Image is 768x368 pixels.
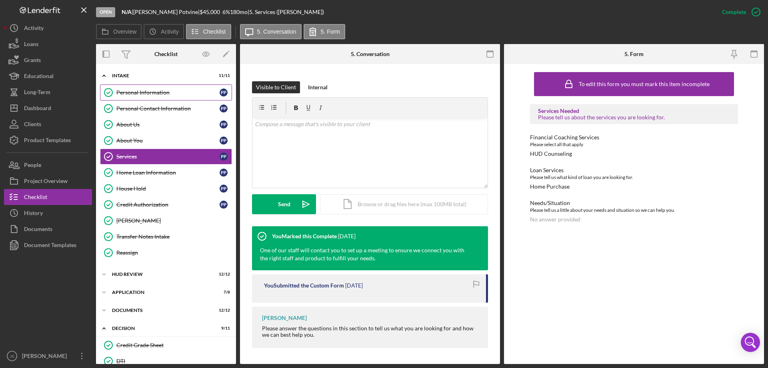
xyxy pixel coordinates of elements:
label: 5. Conversation [257,28,296,35]
a: Product Templates [4,132,92,148]
button: Clients [4,116,92,132]
div: Open Intercom Messenger [741,333,760,352]
button: Visible to Client [252,81,300,93]
div: About You [116,137,220,144]
div: Home Loan Information [116,169,220,176]
button: Long-Term [4,84,92,100]
a: History [4,205,92,221]
div: House Hold [116,185,220,192]
button: 5. Form [304,24,345,39]
div: Checklist [154,51,178,57]
div: Product Templates [24,132,71,150]
div: Educational [24,68,54,86]
div: 12 / 12 [216,272,230,277]
div: Clients [24,116,41,134]
button: Dashboard [4,100,92,116]
div: Dashboard [24,100,51,118]
div: P P [220,121,228,129]
button: Document Templates [4,237,92,253]
a: ServicesPP [100,149,232,165]
div: Please answer the questions in this section to tell us what you are looking for and how we can be... [262,325,480,338]
div: Please tell us what kind of loan you are looking for. [530,173,738,181]
div: Send [278,194,290,214]
button: Project Overview [4,173,92,189]
label: Checklist [203,28,226,35]
button: Loans [4,36,92,52]
div: 9 / 11 [216,326,230,331]
div: Please tell us a little about your needs and situation so we can help you. [530,206,738,214]
div: 180 mo [230,9,248,15]
div: 12 / 12 [216,308,230,313]
div: Decision [112,326,210,331]
button: Overview [96,24,142,39]
div: Internal [308,81,328,93]
div: You Marked this Complete [272,233,337,239]
div: [PERSON_NAME] [20,348,72,366]
div: 11 / 11 [216,73,230,78]
a: Home Loan InformationPP [100,165,232,181]
a: Reassign [100,245,232,261]
div: Services [116,153,220,160]
div: Long-Term [24,84,50,102]
div: 6 % [222,9,230,15]
div: Application [112,290,210,295]
a: Personal InformationPP [100,84,232,101]
div: You Submitted the Custom Form [264,282,344,289]
div: 7 / 8 [216,290,230,295]
button: Educational [4,68,92,84]
div: HUD Review [112,272,210,277]
a: House HoldPP [100,181,232,197]
div: Loan Services [530,167,738,173]
div: Intake [112,73,210,78]
div: People [24,157,41,175]
div: Grants [24,52,41,70]
div: Document Templates [24,237,76,255]
div: Documents [24,221,52,239]
a: Personal Contact InformationPP [100,101,232,117]
div: Credit Grade Sheet [116,342,232,348]
div: Visible to Client [256,81,296,93]
div: | 5. Services ([PERSON_NAME]) [248,9,324,15]
div: Please select all that apply [530,141,738,149]
div: Home Purchase [530,183,570,190]
div: Services Needed [538,108,730,114]
div: No answer provided [530,216,580,223]
button: Grants [4,52,92,68]
label: Overview [113,28,136,35]
a: Documents [4,221,92,237]
button: Internal [304,81,332,93]
div: P P [220,105,228,113]
div: Please tell us about the services you are looking for. [538,114,730,121]
div: P P [220,185,228,193]
div: Financial Coaching Services [530,134,738,141]
div: To edit this form you must mark this item incomplete [579,81,710,87]
a: About UsPP [100,117,232,133]
div: HUD Counseling [530,151,572,157]
span: $45,000 [200,8,220,15]
b: N/A [122,8,132,15]
div: P P [220,153,228,161]
div: [PERSON_NAME] [262,315,307,321]
div: Credit Authorization [116,201,220,208]
button: Checklist [186,24,231,39]
div: P P [220,169,228,177]
button: 5. Conversation [240,24,302,39]
div: Activity [24,20,44,38]
div: | [122,9,133,15]
button: Activity [4,20,92,36]
text: JS [10,354,14,358]
div: Loans [24,36,38,54]
button: Send [252,194,316,214]
a: [PERSON_NAME] [100,213,232,229]
div: P P [220,137,228,145]
div: History [24,205,43,223]
button: Checklist [4,189,92,205]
